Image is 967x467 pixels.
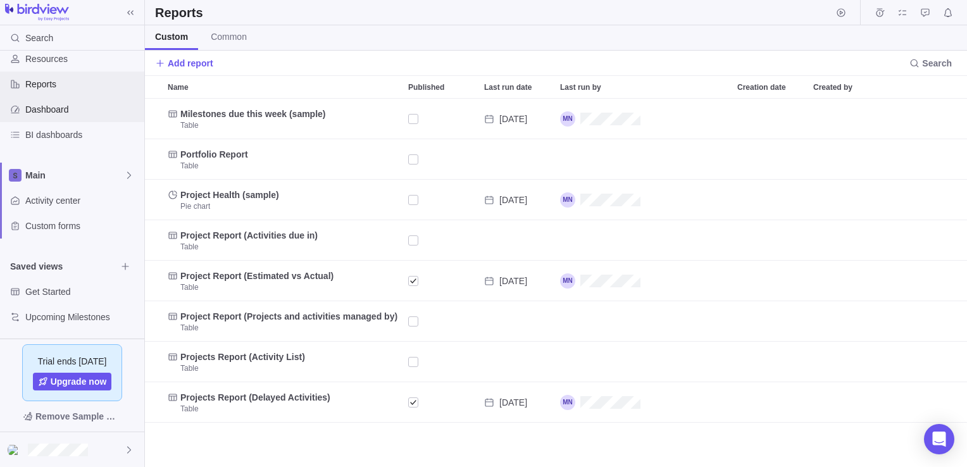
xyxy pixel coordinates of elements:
div: Last run date [479,342,555,382]
div: Last run by [555,99,732,139]
div: Open Intercom Messenger [924,424,954,454]
span: Table [180,282,199,292]
span: Saved views [10,260,116,273]
span: Oct 14 [499,194,527,206]
span: Search [25,32,53,44]
div: Last run by [555,139,732,180]
span: Add report [155,54,213,72]
div: Published [403,99,479,139]
div: Name [163,261,403,301]
div: Published [403,180,479,220]
div: Published [403,261,479,301]
span: Notifications [939,4,957,22]
span: Trial ends [DATE] [38,355,107,368]
div: Creation date [732,76,808,98]
a: Upgrade now [33,373,112,390]
span: Resources [25,53,139,65]
span: Remove Sample Data [35,409,122,424]
span: Add report [168,57,213,70]
span: Creation date [737,81,786,94]
div: Last run date [479,261,555,301]
div: Mario Noronha [555,261,732,301]
div: Name [163,382,403,423]
span: Milestones due this week (sample) [180,108,326,120]
span: Table [180,242,199,252]
div: Last run by [555,180,732,220]
span: Oct 14 [499,113,527,125]
span: Upgrade now [51,375,107,388]
span: Custom forms [25,220,139,232]
img: Show [8,445,23,455]
span: Search [904,54,957,72]
div: Name [163,220,403,261]
span: Projects Report (Activity List) [180,351,305,363]
a: My assignments [894,9,911,20]
span: Pie chart [180,201,210,211]
div: Creation date [732,301,808,342]
div: Published [403,76,479,98]
div: Creation date [732,382,808,423]
span: Start timer [832,4,850,22]
span: Project Report (Activities due in) [180,229,318,242]
div: Published [403,220,479,261]
div: Published [403,382,479,423]
div: Mario Noronha [555,382,732,422]
span: Upcoming Milestones [25,311,139,323]
div: Mario Noronha [555,180,732,220]
div: Name [163,301,403,342]
a: Common [201,25,257,50]
span: Search [922,57,952,70]
img: logo [5,4,69,22]
span: Custom [155,30,188,43]
span: Main [25,169,124,182]
span: Activity center [25,194,139,207]
span: Oct 15 [499,396,527,409]
span: Project Report (Projects and activities managed by) [180,310,397,323]
div: Last run by [555,382,732,423]
span: Oct 15 [499,275,527,287]
div: Name [163,342,403,382]
span: Last run date [484,81,532,94]
span: Table [180,161,199,171]
div: Creation date [732,220,808,261]
div: Name [163,180,403,220]
div: Last run date [479,99,555,139]
a: Custom [145,25,198,50]
div: Last run by [555,220,732,261]
div: Last run date [479,76,555,98]
span: Dashboard [25,103,139,116]
div: Name [163,99,403,139]
span: Table [180,363,199,373]
div: Creation date [732,261,808,301]
span: Project Report (Estimated vs Actual) [180,270,334,282]
div: Last run by [555,301,732,342]
a: Notifications [939,9,957,20]
span: Common [211,30,247,43]
div: Mario Noronha [555,99,732,139]
a: Time logs [871,9,889,20]
span: Reports [25,78,139,90]
span: Remove Sample Data [10,406,134,427]
span: Table [180,404,199,414]
span: BI dashboards [25,128,139,141]
span: Name [168,81,189,94]
div: Last run by [555,76,732,98]
div: Creation date [732,180,808,220]
div: Published [403,342,479,382]
h2: Reports [155,4,203,22]
div: Published [403,301,479,342]
div: Creation date [732,342,808,382]
div: Last run by [555,261,732,301]
div: Name [163,76,403,98]
span: Table [180,323,199,333]
span: Created by [813,81,852,94]
div: Last run date [479,180,555,220]
span: Last run by [560,81,601,94]
a: Approval requests [916,9,934,20]
span: Browse views [116,258,134,275]
div: Last run date [479,220,555,261]
div: Name [163,139,403,180]
span: Published [408,81,444,94]
span: Project Health (sample) [180,189,279,201]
